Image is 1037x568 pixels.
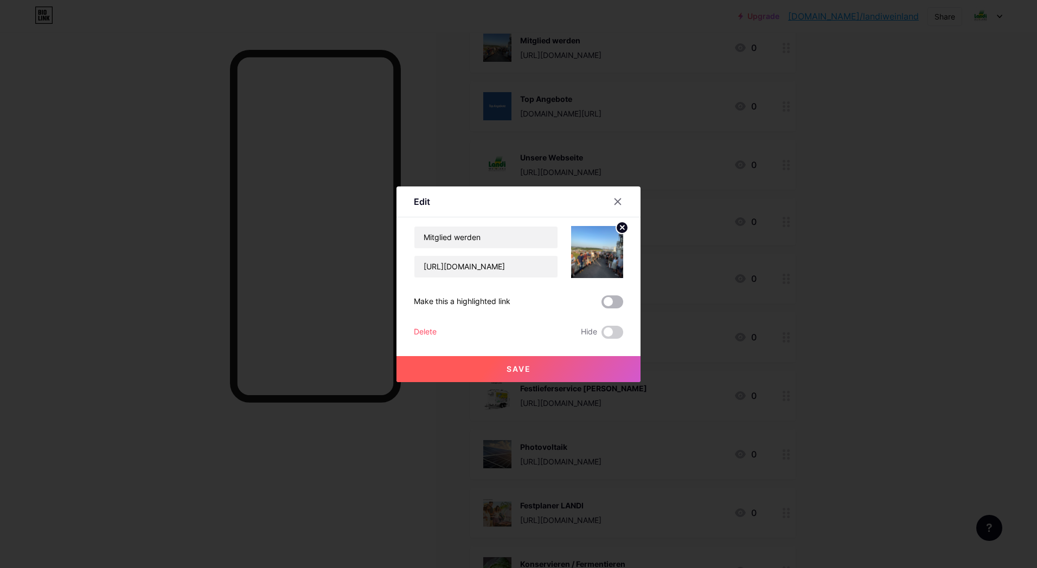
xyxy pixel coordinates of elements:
[414,227,558,248] input: Title
[414,256,558,277] input: URL
[396,356,641,382] button: Save
[414,295,510,308] div: Make this a highlighted link
[581,326,597,339] span: Hide
[414,326,437,339] div: Delete
[571,226,623,278] img: link_thumbnail
[414,195,430,208] div: Edit
[507,364,531,373] span: Save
